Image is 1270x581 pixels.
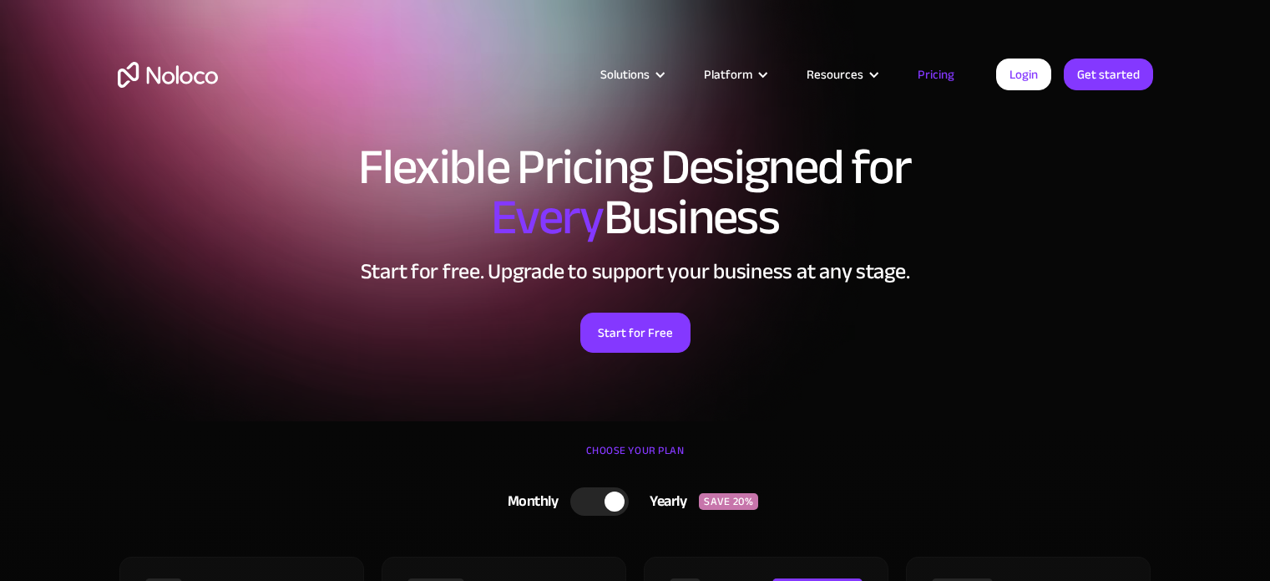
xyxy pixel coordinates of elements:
div: Platform [704,64,752,85]
span: Every [491,171,604,264]
div: Resources [807,64,863,85]
div: Yearly [629,489,699,514]
div: Solutions [579,64,683,85]
div: SAVE 20% [699,493,758,510]
div: CHOOSE YOUR PLAN [118,438,1153,480]
a: home [118,62,218,88]
h1: Flexible Pricing Designed for Business [118,142,1153,242]
a: Get started [1064,59,1153,90]
div: Monthly [487,489,571,514]
div: Platform [683,64,786,85]
a: Pricing [897,64,975,85]
a: Start for Free [580,313,691,353]
div: Solutions [600,64,650,85]
a: Login [996,59,1051,90]
div: Resources [786,64,897,85]
h2: Start for free. Upgrade to support your business at any stage. [118,259,1153,284]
